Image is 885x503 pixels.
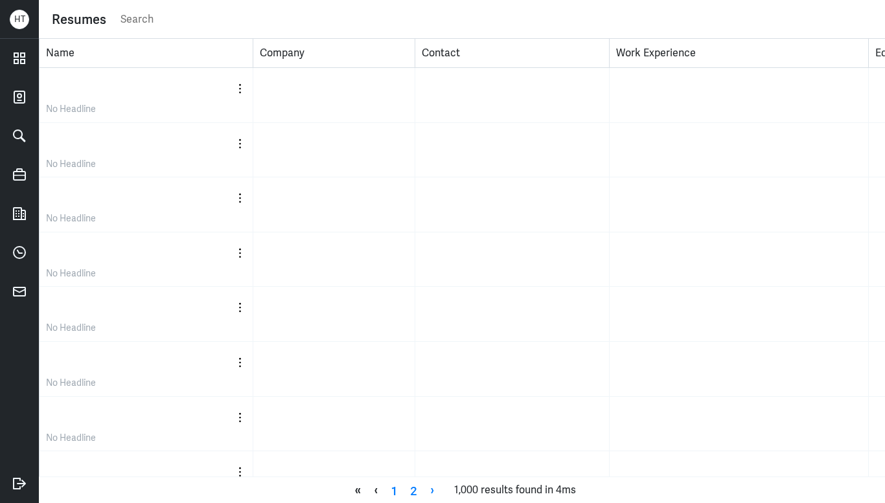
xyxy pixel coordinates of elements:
span: « [348,480,367,500]
div: Company [253,39,415,67]
div: H T [10,10,29,29]
span: 1,000 results found in 4ms [454,480,576,500]
div: Work Experience [609,39,868,67]
span: No Headline [46,267,96,279]
div: Contact [415,39,609,67]
div: Resumes [52,10,106,29]
input: Search [119,10,872,29]
a: Page 2 [404,480,424,500]
span: No Headline [46,377,96,388]
span: No Headline [46,212,96,224]
span: No Headline [46,432,96,443]
span: No Headline [46,158,96,170]
span: No Headline [46,103,96,115]
span: No Headline [46,322,96,333]
div: Name [40,39,253,67]
a: Next page [424,480,441,500]
span: ‹ [367,480,385,500]
a: Page 1 [385,480,404,500]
